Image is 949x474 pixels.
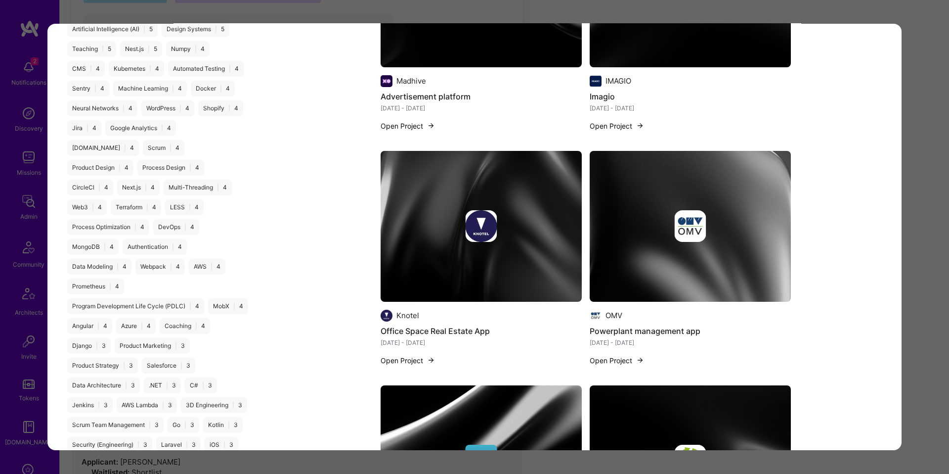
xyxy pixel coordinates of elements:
[381,90,582,103] h4: Advertisement platform
[590,355,644,366] button: Open Project
[162,402,164,410] span: |
[396,311,419,321] div: Knotel
[590,325,791,337] h4: Powerplant management app
[67,239,119,255] div: MongoDB 4
[636,357,644,365] img: arrow-right
[590,121,644,131] button: Open Project
[168,418,199,433] div: Go 3
[466,210,497,242] img: Company logo
[605,311,622,321] div: OMV
[144,378,181,394] div: .NET 3
[229,65,231,73] span: |
[203,418,243,433] div: Kotlin 3
[149,422,151,429] span: |
[109,61,164,77] div: Kubernetes 4
[67,378,140,394] div: Data Architecture 3
[168,61,244,77] div: Automated Testing 4
[104,243,106,251] span: |
[162,22,229,38] div: Design Systems 5
[135,259,185,275] div: Webpack 4
[113,81,187,97] div: Machine Learning 4
[189,259,225,275] div: AWS 4
[189,303,191,311] span: |
[590,151,791,302] img: cover
[189,204,191,212] span: |
[156,437,201,453] div: Laravel 3
[148,46,150,53] span: |
[590,90,791,103] h4: Imagio
[185,378,217,394] div: C# 3
[105,121,176,137] div: Google Analytics 4
[175,342,177,350] span: |
[90,65,92,73] span: |
[427,122,435,130] img: arrow-right
[184,224,186,232] span: |
[184,422,186,429] span: |
[92,204,94,212] span: |
[381,355,435,366] button: Open Project
[381,337,582,348] div: [DATE] - [DATE]
[217,184,219,192] span: |
[381,151,582,302] img: cover
[67,101,137,117] div: Neural Networks 4
[124,144,126,152] span: |
[590,310,602,322] img: Company logo
[67,418,164,433] div: Scrum Team Management 3
[228,105,230,113] span: |
[67,259,131,275] div: Data Modeling 4
[67,200,107,216] div: Web3 4
[141,101,194,117] div: WordPress 4
[211,263,213,271] span: |
[381,103,582,113] div: [DATE] - [DATE]
[636,122,644,130] img: arrow-right
[198,101,243,117] div: Shopify 4
[120,42,162,57] div: Nest.js 5
[117,180,160,196] div: Next.js 4
[67,299,204,315] div: Program Development Life Cycle (PDLC) 4
[119,164,121,172] span: |
[86,125,88,133] span: |
[97,323,99,331] span: |
[165,200,204,216] div: LESS 4
[67,22,158,38] div: Artificial Intelligence (AI) 5
[67,180,113,196] div: CircleCl 4
[109,283,111,291] span: |
[160,319,210,334] div: Coaching 4
[181,398,247,414] div: 3D Engineering 3
[220,85,222,93] span: |
[205,437,238,453] div: iOS 3
[166,382,168,390] span: |
[186,441,188,449] span: |
[153,220,199,236] div: DevOps 4
[381,325,582,337] h4: Office Space Real Estate App
[590,75,602,87] img: Company logo
[67,358,138,374] div: Product Strategy 3
[202,382,204,390] span: |
[134,224,136,232] span: |
[67,398,113,414] div: Jenkins 3
[67,121,101,137] div: Jira 4
[215,26,217,34] span: |
[123,239,187,255] div: Authentication 4
[67,42,116,57] div: Teaching 5
[189,164,191,172] span: |
[172,85,174,93] span: |
[164,180,232,196] div: Multi-Threading 4
[67,141,139,156] div: [DOMAIN_NAME] 4
[208,299,248,315] div: MobX 4
[137,441,139,449] span: |
[146,204,148,212] span: |
[67,437,152,453] div: Security (Engineering) 3
[590,103,791,113] div: [DATE] - [DATE]
[142,358,195,374] div: Salesforce 3
[98,402,100,410] span: |
[166,42,210,57] div: Numpy 4
[143,141,184,156] div: Scrum 4
[67,220,149,236] div: Process Optimization 4
[195,46,197,53] span: |
[233,303,235,311] span: |
[98,184,100,192] span: |
[191,81,235,97] div: Docker 4
[115,338,190,354] div: Product Marketing 3
[141,323,143,331] span: |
